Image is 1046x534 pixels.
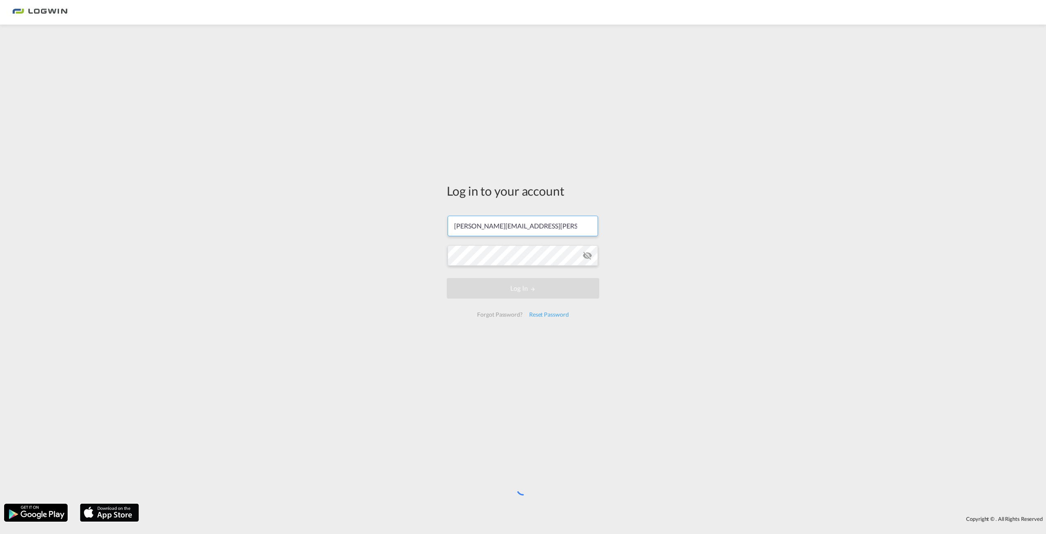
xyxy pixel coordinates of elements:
div: Forgot Password? [474,307,525,322]
md-icon: icon-eye-off [582,251,592,260]
div: Log in to your account [447,182,599,199]
div: Reset Password [526,307,572,322]
div: Copyright © . All Rights Reserved [143,512,1046,526]
img: apple.png [79,503,140,523]
img: google.png [3,503,68,523]
input: Enter email/phone number [448,216,598,236]
img: bc73a0e0d8c111efacd525e4c8ad7d32.png [12,3,68,22]
button: LOGIN [447,278,599,299]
